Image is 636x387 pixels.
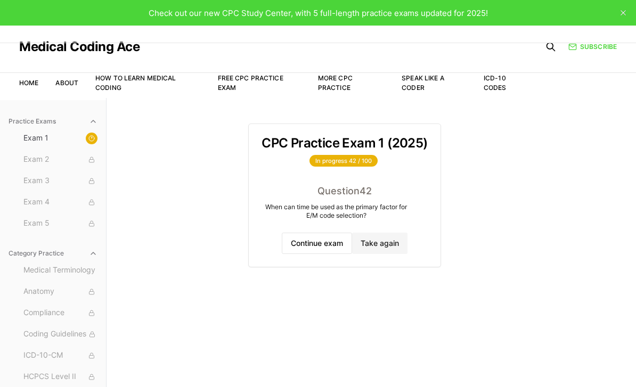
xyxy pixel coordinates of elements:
a: Medical Coding Ace [19,40,140,53]
button: close [615,4,632,21]
button: Exam 1 [19,130,102,147]
button: HCPCS Level II [19,368,102,385]
div: When can time be used as the primary factor for E/M code selection? [262,203,411,220]
button: Exam 3 [19,172,102,190]
span: Exam 5 [23,218,97,229]
button: Exam 2 [19,151,102,168]
button: Practice Exams [4,113,102,130]
button: Continue exam [282,233,352,254]
button: Medical Terminology [19,262,102,279]
span: Check out our new CPC Study Center, with 5 full-length practice exams updated for 2025! [149,8,488,18]
div: In progress 42 / 100 [309,155,378,167]
span: Exam 3 [23,175,97,187]
div: Question 42 [262,184,427,199]
span: Anatomy [23,286,97,298]
a: About [55,79,78,87]
a: More CPC Practice [318,74,353,92]
button: Coding Guidelines [19,326,102,343]
button: Exam 4 [19,194,102,211]
a: How to Learn Medical Coding [95,74,176,92]
span: ICD-10-CM [23,350,97,361]
span: Exam 1 [23,133,97,144]
a: ICD-10 Codes [484,74,507,92]
button: Exam 5 [19,215,102,232]
h3: CPC Practice Exam 1 (2025) [262,137,427,150]
button: Category Practice [4,245,102,262]
span: Medical Terminology [23,265,97,276]
a: Home [19,79,38,87]
a: Subscribe [568,42,617,52]
button: Compliance [19,304,102,322]
span: Exam 4 [23,196,97,208]
button: ICD-10-CM [19,347,102,364]
span: Exam 2 [23,154,97,166]
a: Free CPC Practice Exam [218,74,283,92]
button: Anatomy [19,283,102,300]
span: Coding Guidelines [23,328,97,340]
button: Take again [352,233,407,254]
a: Speak Like a Coder [402,74,444,92]
iframe: portal-trigger [454,335,636,387]
span: Compliance [23,307,97,319]
span: HCPCS Level II [23,371,97,383]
